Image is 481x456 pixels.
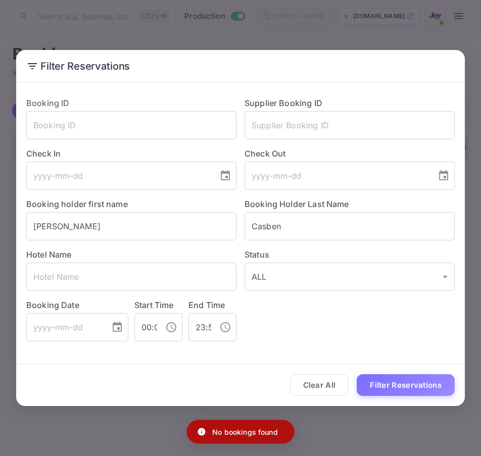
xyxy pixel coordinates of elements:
input: yyyy-mm-dd [26,162,211,190]
input: hh:mm [188,313,211,341]
label: Check In [26,147,236,160]
p: No bookings found [212,427,278,437]
button: Choose date [434,166,454,186]
button: Choose time, selected time is 11:59 PM [215,317,235,337]
input: Holder First Name [26,212,236,240]
label: Start Time [134,300,174,310]
div: ALL [245,263,455,291]
label: Check Out [245,147,455,160]
label: Booking holder first name [26,199,128,209]
input: Booking ID [26,111,236,139]
button: Choose date [107,317,127,337]
button: Filter Reservations [357,374,455,396]
button: Choose date [215,166,235,186]
label: Supplier Booking ID [245,98,322,108]
button: Choose time, selected time is 12:00 AM [161,317,181,337]
label: End Time [188,300,225,310]
input: yyyy-mm-dd [245,162,429,190]
input: yyyy-mm-dd [26,313,103,341]
button: Clear All [290,374,349,396]
input: Hotel Name [26,263,236,291]
label: Status [245,248,455,261]
label: Hotel Name [26,249,72,260]
input: hh:mm [134,313,157,341]
label: Booking ID [26,98,70,108]
input: Holder Last Name [245,212,455,240]
h2: Filter Reservations [16,50,465,82]
label: Booking Date [26,299,128,311]
label: Booking Holder Last Name [245,199,349,209]
input: Supplier Booking ID [245,111,455,139]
